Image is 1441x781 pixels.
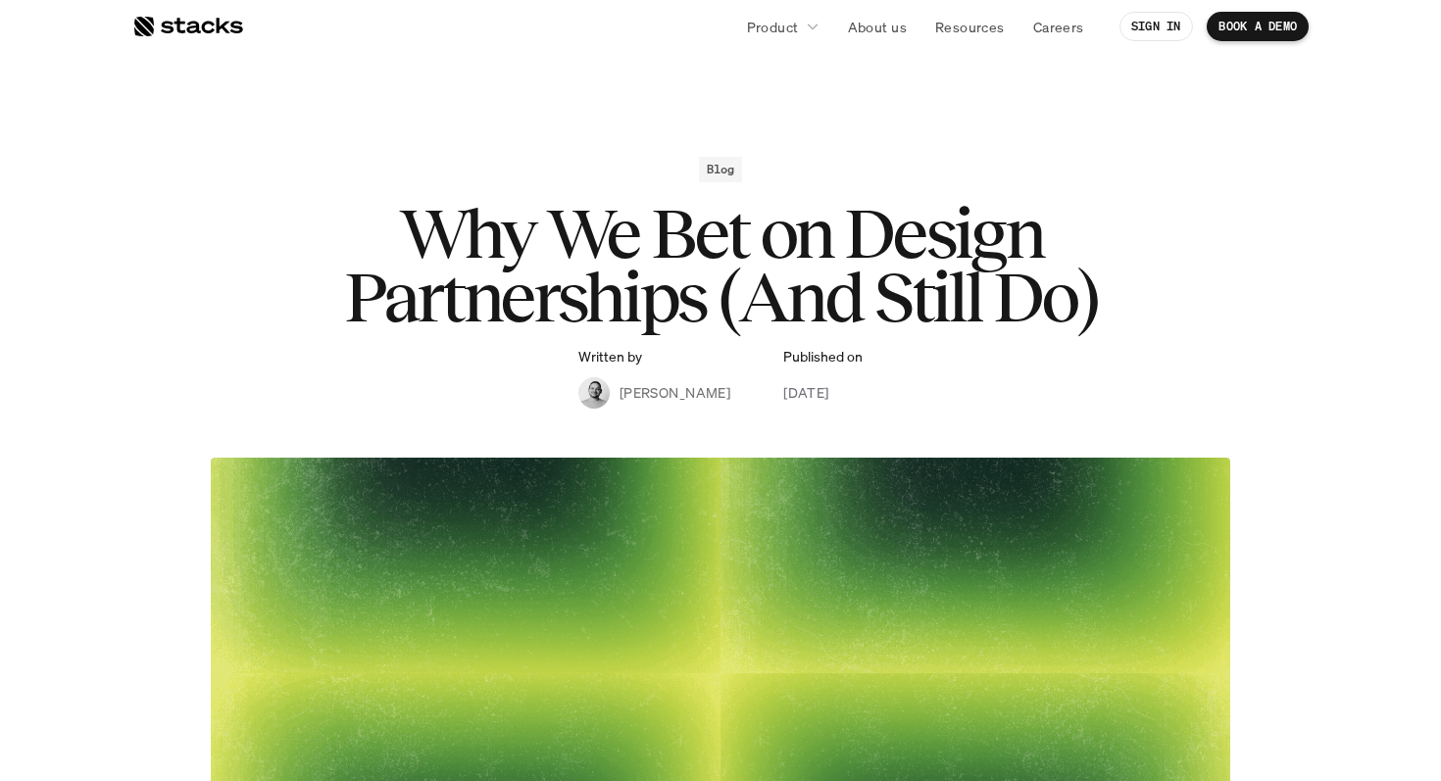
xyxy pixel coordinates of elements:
a: About us [836,9,919,44]
h2: Blog [707,163,735,176]
a: SIGN IN [1119,12,1193,41]
p: Published on [783,349,863,366]
p: SIGN IN [1131,20,1181,33]
p: Resources [935,17,1005,37]
p: Written by [578,349,642,366]
p: BOOK A DEMO [1218,20,1297,33]
a: Resources [923,9,1017,44]
h1: Why We Bet on Design Partnerships (And Still Do) [328,202,1113,329]
a: BOOK A DEMO [1207,12,1309,41]
p: [DATE] [783,382,829,403]
a: Careers [1021,9,1096,44]
p: About us [848,17,907,37]
p: [PERSON_NAME] [620,382,730,403]
p: Product [747,17,799,37]
p: Careers [1033,17,1084,37]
